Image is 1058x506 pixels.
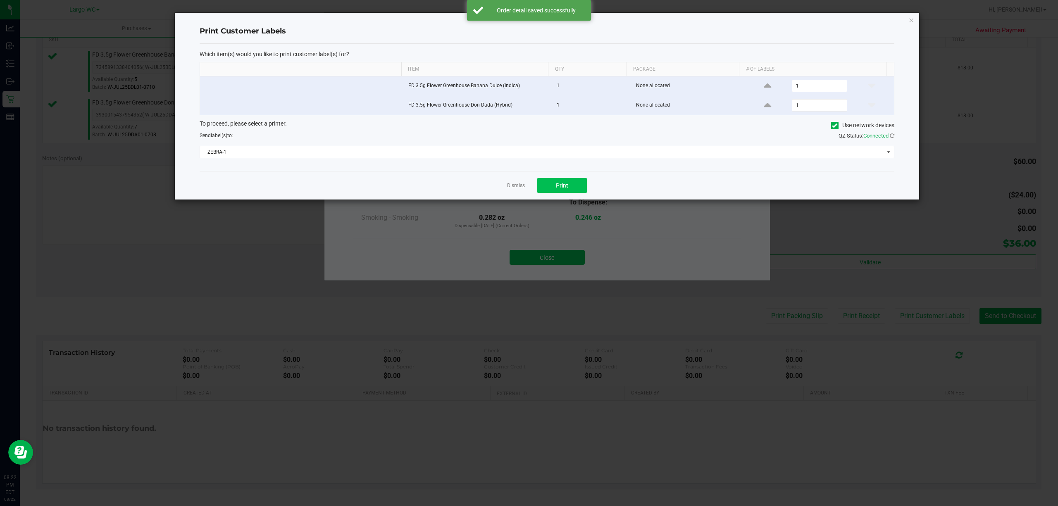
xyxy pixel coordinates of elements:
span: ZEBRA-1 [200,146,884,158]
a: Dismiss [507,182,525,189]
td: FD 3.5g Flower Greenhouse Banana Dulce (Indica) [403,76,552,96]
label: Use network devices [831,121,894,130]
p: Which item(s) would you like to print customer label(s) for? [200,50,894,58]
div: To proceed, please select a printer. [193,119,901,132]
th: Item [401,62,548,76]
td: FD 3.5g Flower Greenhouse Don Dada (Hybrid) [403,96,552,115]
th: # of labels [739,62,886,76]
th: Qty [548,62,627,76]
span: QZ Status: [839,133,894,139]
h4: Print Customer Labels [200,26,894,37]
td: None allocated [631,76,745,96]
th: Package [627,62,739,76]
span: Send to: [200,133,233,138]
span: Print [556,182,568,189]
iframe: Resource center [8,440,33,465]
td: 1 [552,76,631,96]
span: label(s) [211,133,227,138]
span: Connected [863,133,889,139]
td: None allocated [631,96,745,115]
td: 1 [552,96,631,115]
div: Order detail saved successfully [488,6,585,14]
